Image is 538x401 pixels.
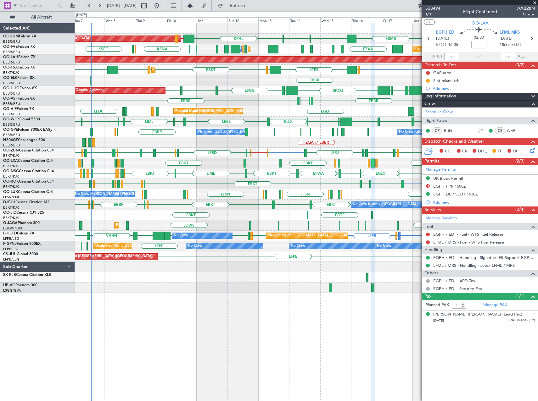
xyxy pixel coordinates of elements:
[474,35,484,41] span: 02:30
[3,107,17,111] span: OO-AIE
[3,180,19,184] span: OO-ROK
[444,128,458,134] a: BUN
[498,148,502,155] span: FP
[3,55,18,59] span: OO-LAH
[433,286,482,291] a: EGPH / EDI - Security Fee
[425,109,453,115] a: Schedule Crew
[3,143,20,148] a: EBBR/BRU
[135,17,166,23] div: Thu 9
[517,12,535,17] span: Charter
[3,118,19,121] span: OO-WLP
[3,118,40,121] a: OO-WLPGlobal 5500
[3,112,20,117] a: EBBR/BRU
[75,190,150,199] div: No Crew [PERSON_NAME] ([PERSON_NAME])
[3,195,20,200] a: LFSN/ENC
[515,206,524,213] span: (2/4)
[3,97,18,101] span: OO-VSF
[3,45,18,49] span: OO-FAE
[424,206,441,214] span: Services
[3,242,41,246] a: F-GPNJFalcon 900EX
[3,45,35,49] a: OO-FAEFalcon 7X
[3,200,15,204] span: D-IBLU
[16,15,66,19] span: All Aircraft
[424,270,438,277] span: Others
[515,158,524,164] span: (2/3)
[382,17,413,23] div: Fri 17
[424,293,431,300] span: Pax
[116,221,215,230] div: Planned Maint [GEOGRAPHIC_DATA] ([GEOGRAPHIC_DATA])
[425,302,449,308] label: Planned PAX
[3,102,20,106] a: EBBR/BRU
[424,100,435,107] span: Crew
[353,200,418,209] div: No Crew Kortrijk-[GEOGRAPHIC_DATA]
[507,128,521,134] a: WAR
[3,66,35,69] a: OO-FSXFalcon 7X
[320,17,351,23] div: Wed 15
[3,60,20,65] a: EBBR/BRU
[227,17,258,23] div: Sun 12
[188,241,202,251] div: No Crew
[424,158,439,165] span: Permits
[3,97,35,101] a: OO-VSFFalcon 8X
[424,62,456,69] span: Dispatch To-Dos
[513,148,518,155] span: DP
[3,252,17,256] span: CS-JHH
[3,169,19,173] span: OO-NSG
[54,252,153,261] div: Planned Maint [GEOGRAPHIC_DATA] ([GEOGRAPHIC_DATA])
[433,176,463,181] div: UK Block Permit
[472,20,489,26] span: OO-LXA
[432,53,443,60] span: ATOT
[351,17,382,23] div: Thu 16
[3,211,16,215] span: OO-JID
[518,53,528,60] span: ALDT
[433,239,504,245] a: LFML / MRS - Fuel - WFS Fuel Release
[224,3,251,8] span: Refresh
[424,246,442,254] span: Handling
[7,12,68,22] button: All Aircraft
[104,17,135,23] div: Wed 8
[424,19,435,25] button: UTC
[3,70,19,75] a: EBKT/KJK
[3,35,36,38] a: OO-LUMFalcon 7X
[500,30,520,36] span: LFML MRS
[3,91,20,96] a: EBBR/BRU
[3,55,36,59] a: OO-LAHFalcon 7X
[433,70,451,75] div: GAR auto
[3,159,18,163] span: OO-LXA
[511,42,521,48] span: ELDT
[250,44,305,54] div: Planned Maint Melsbroek Air Base
[3,159,53,163] a: OO-LXACessna Citation CJ4
[432,127,442,134] div: CP
[426,184,430,188] button: D
[3,221,40,225] a: G-JAGAPhenom 300
[515,62,524,68] span: (0/2)
[3,184,19,189] a: EBKT/KJK
[517,5,535,12] span: AAB28N
[3,133,20,137] a: EBBR/BRU
[76,13,87,18] div: [DATE]
[433,86,535,91] div: Add new
[500,42,510,48] span: 18:35
[3,288,21,293] a: LSGG/GVA
[52,86,104,95] div: Planned Maint Geneva (Cointrin)
[433,278,475,283] a: EGPH / EDI - APD Tax
[3,190,53,194] a: OO-LUXCessna Citation CJ4
[515,293,524,299] span: (1/1)
[414,44,528,54] div: Planned Maint [GEOGRAPHIC_DATA] ([GEOGRAPHIC_DATA] National)
[495,127,505,134] div: CS
[433,232,503,237] a: EGPH / EDI - Fuel - WFS Fuel Release
[3,205,19,210] a: EBKT/KJK
[3,122,20,127] a: EBBR/BRU
[377,241,391,251] div: No Crew
[3,232,34,235] a: F-HECDFalcon 7X
[3,257,20,262] a: LFPB/LBG
[198,127,304,137] div: No Crew [GEOGRAPHIC_DATA] ([GEOGRAPHIC_DATA] National)
[424,223,433,230] span: Fuel
[3,236,20,241] a: LFPB/LBG
[433,311,522,318] div: [PERSON_NAME] [PERSON_NAME] (Lead Pax)
[413,17,444,23] div: Sat 18
[3,180,54,184] a: OO-ROKCessna Citation CJ4
[3,50,20,54] a: EBBR/BRU
[3,128,18,132] span: OO-GPE
[268,231,367,240] div: Planned Maint [GEOGRAPHIC_DATA] ([GEOGRAPHIC_DATA])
